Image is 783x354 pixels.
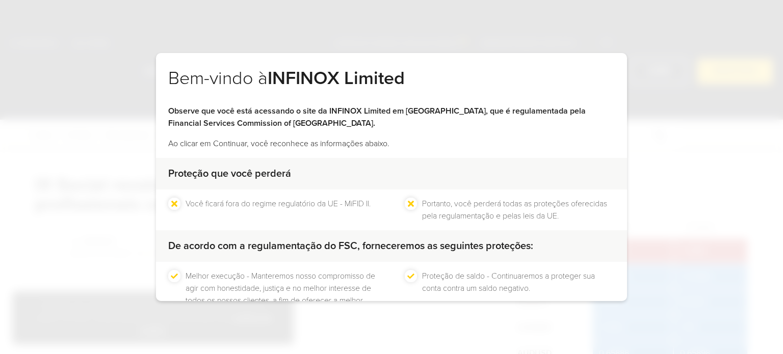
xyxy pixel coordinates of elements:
[168,67,615,105] h2: Bem-vindo à
[168,240,533,252] strong: De acordo com a regulamentação do FSC, forneceremos as seguintes proteções:
[168,106,586,128] strong: Observe que você está acessando o site da INFINOX Limited em [GEOGRAPHIC_DATA], que é regulamenta...
[186,198,371,222] li: Você ficará fora do regime regulatório da UE - MiFID II.
[422,270,615,319] li: Proteção de saldo - Continuaremos a proteger sua conta contra um saldo negativo.
[268,67,405,89] strong: INFINOX Limited
[168,138,615,150] p: Ao clicar em Continuar, você reconhece as informações abaixo.
[168,168,291,180] strong: Proteção que você perderá
[186,270,378,319] li: Melhor execução - Manteremos nosso compromisso de agir com honestidade, justiça e no melhor inter...
[422,198,615,222] li: Portanto, você perderá todas as proteções oferecidas pela regulamentação e pelas leis da UE.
